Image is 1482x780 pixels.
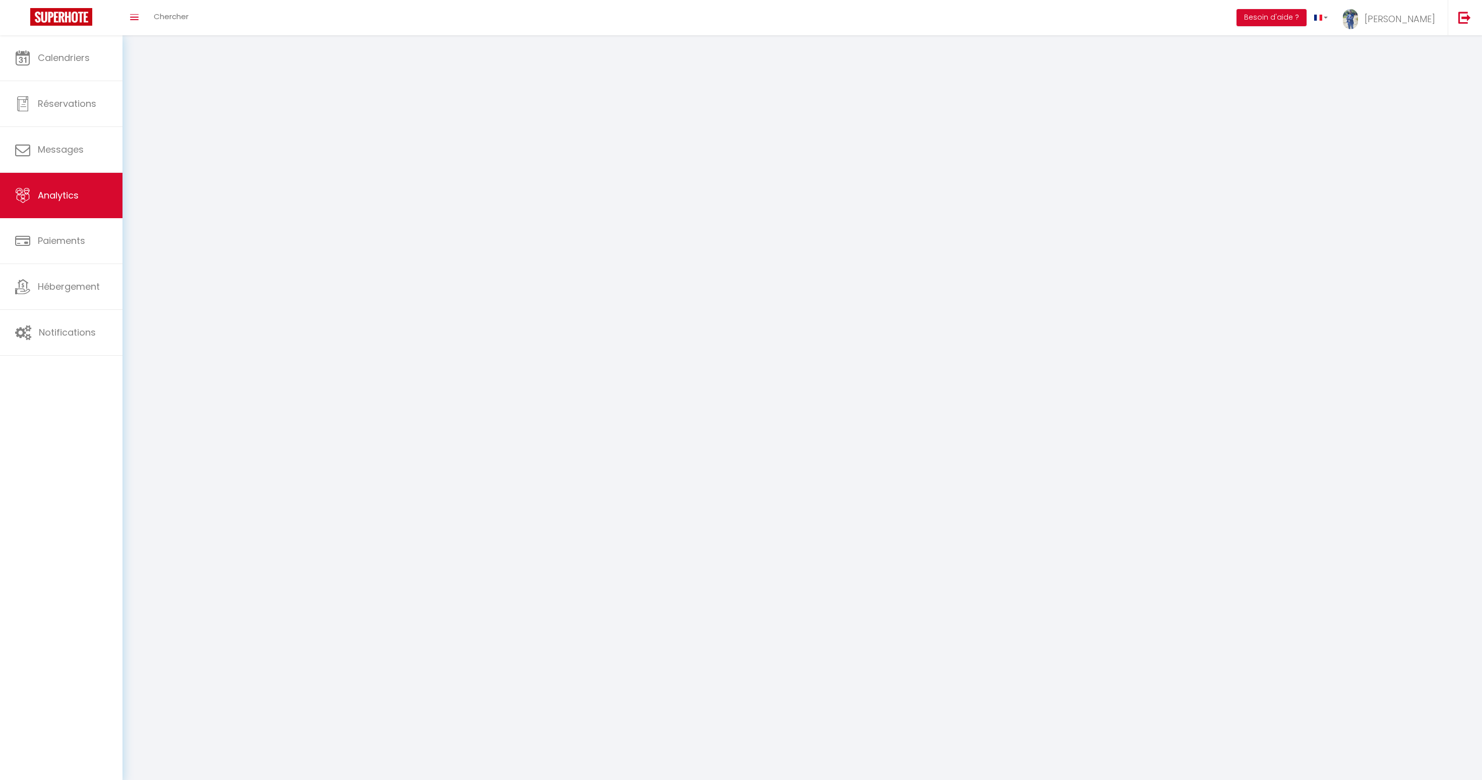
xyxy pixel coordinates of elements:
span: Notifications [39,326,96,339]
img: Super Booking [30,8,92,26]
span: Analytics [38,189,79,202]
span: Messages [38,143,84,156]
span: Chercher [154,11,189,22]
span: Paiements [38,234,85,247]
button: Besoin d'aide ? [1237,9,1307,26]
span: Calendriers [38,51,90,64]
img: ... [1343,9,1358,29]
span: Réservations [38,97,96,110]
span: [PERSON_NAME] [1365,13,1435,25]
span: Hébergement [38,280,100,293]
img: logout [1458,11,1471,24]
